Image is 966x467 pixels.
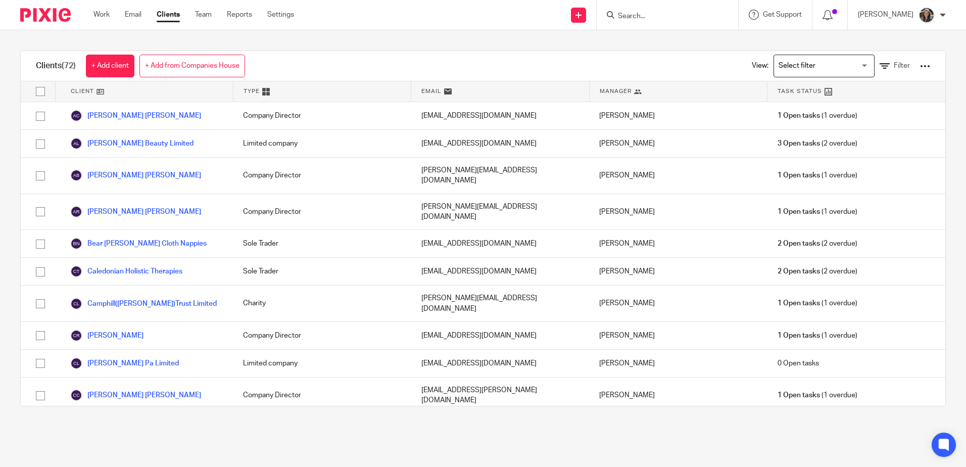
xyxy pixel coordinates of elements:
[233,158,411,194] div: Company Director
[411,102,589,129] div: [EMAIL_ADDRESS][DOMAIN_NAME]
[157,10,180,20] a: Clients
[70,110,82,122] img: svg%3E
[233,378,411,413] div: Company Director
[589,194,767,230] div: [PERSON_NAME]
[411,286,589,321] div: [PERSON_NAME][EMAIL_ADDRESS][DOMAIN_NAME]
[70,238,82,250] img: svg%3E
[778,331,820,341] span: 1 Open tasks
[778,266,820,276] span: 2 Open tasks
[778,331,857,341] span: (1 overdue)
[778,358,819,368] span: 0 Open tasks
[411,258,589,285] div: [EMAIL_ADDRESS][DOMAIN_NAME]
[86,55,134,77] a: + Add client
[70,137,194,150] a: [PERSON_NAME] Beauty Limited
[70,298,82,310] img: svg%3E
[70,357,179,369] a: [PERSON_NAME] Pa Limited
[737,51,930,81] div: View:
[70,389,82,401] img: svg%3E
[93,10,110,20] a: Work
[125,10,141,20] a: Email
[617,12,708,21] input: Search
[778,111,857,121] span: (1 overdue)
[894,62,910,69] span: Filter
[70,298,217,310] a: Camphill([PERSON_NAME])Trust Limited
[763,11,802,18] span: Get Support
[778,87,822,96] span: Task Status
[411,350,589,377] div: [EMAIL_ADDRESS][DOMAIN_NAME]
[233,286,411,321] div: Charity
[195,10,212,20] a: Team
[600,87,632,96] span: Manager
[778,138,857,149] span: (2 overdue)
[70,389,201,401] a: [PERSON_NAME] [PERSON_NAME]
[411,378,589,413] div: [EMAIL_ADDRESS][PERSON_NAME][DOMAIN_NAME]
[70,206,82,218] img: svg%3E
[411,322,589,349] div: [EMAIL_ADDRESS][DOMAIN_NAME]
[70,265,182,277] a: Caledonian Holistic Therapies
[70,137,82,150] img: svg%3E
[778,111,820,121] span: 1 Open tasks
[20,8,71,22] img: Pixie
[244,87,260,96] span: Type
[71,87,94,96] span: Client
[411,158,589,194] div: [PERSON_NAME][EMAIL_ADDRESS][DOMAIN_NAME]
[778,170,820,180] span: 1 Open tasks
[778,207,820,217] span: 1 Open tasks
[778,170,857,180] span: (1 overdue)
[70,206,201,218] a: [PERSON_NAME] [PERSON_NAME]
[70,110,201,122] a: [PERSON_NAME] [PERSON_NAME]
[589,286,767,321] div: [PERSON_NAME]
[778,298,820,308] span: 1 Open tasks
[233,102,411,129] div: Company Director
[62,62,76,70] span: (72)
[227,10,252,20] a: Reports
[70,330,82,342] img: svg%3E
[778,390,820,400] span: 1 Open tasks
[421,87,442,96] span: Email
[70,169,82,181] img: svg%3E
[858,10,913,20] p: [PERSON_NAME]
[233,230,411,257] div: Sole Trader
[139,55,245,77] a: + Add from Companies House
[589,158,767,194] div: [PERSON_NAME]
[411,194,589,230] div: [PERSON_NAME][EMAIL_ADDRESS][DOMAIN_NAME]
[70,330,143,342] a: [PERSON_NAME]
[411,230,589,257] div: [EMAIL_ADDRESS][DOMAIN_NAME]
[589,350,767,377] div: [PERSON_NAME]
[778,239,820,249] span: 2 Open tasks
[778,239,857,249] span: (2 overdue)
[411,130,589,157] div: [EMAIL_ADDRESS][DOMAIN_NAME]
[775,57,868,75] input: Search for option
[233,258,411,285] div: Sole Trader
[31,82,50,101] input: Select all
[778,266,857,276] span: (2 overdue)
[778,390,857,400] span: (1 overdue)
[919,7,935,23] img: Profile%20photo.jpg
[233,350,411,377] div: Limited company
[778,298,857,308] span: (1 overdue)
[589,230,767,257] div: [PERSON_NAME]
[233,322,411,349] div: Company Director
[233,194,411,230] div: Company Director
[70,238,207,250] a: Bear [PERSON_NAME] Cloth Nappies
[774,55,875,77] div: Search for option
[778,207,857,217] span: (1 overdue)
[778,138,820,149] span: 3 Open tasks
[233,130,411,157] div: Limited company
[589,378,767,413] div: [PERSON_NAME]
[70,265,82,277] img: svg%3E
[589,322,767,349] div: [PERSON_NAME]
[36,61,76,71] h1: Clients
[70,169,201,181] a: [PERSON_NAME] [PERSON_NAME]
[70,357,82,369] img: svg%3E
[589,102,767,129] div: [PERSON_NAME]
[589,258,767,285] div: [PERSON_NAME]
[267,10,294,20] a: Settings
[589,130,767,157] div: [PERSON_NAME]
